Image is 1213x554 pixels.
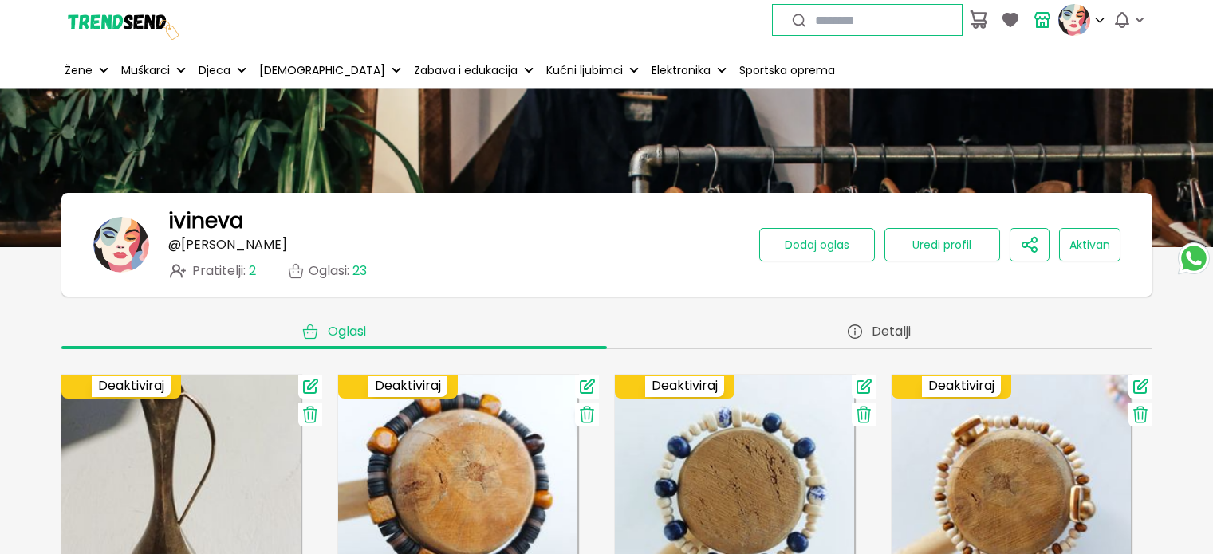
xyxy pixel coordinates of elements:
button: Uredi profil [884,228,1000,261]
p: Kućni ljubimci [546,62,623,79]
button: Aktivan [1059,228,1120,261]
span: Dodaj oglas [785,237,849,253]
span: 23 [352,261,367,280]
h1: ivineva [168,209,243,233]
p: Elektronika [652,62,711,79]
p: Žene [65,62,93,79]
span: Oglasi [328,324,366,340]
button: Djeca [195,53,250,88]
button: Dodaj oglas [759,228,875,261]
img: banner [93,217,149,273]
button: Elektronika [648,53,730,88]
p: Muškarci [121,62,170,79]
a: Sportska oprema [736,53,838,88]
p: @ [PERSON_NAME] [168,238,287,252]
p: Oglasi : [309,264,367,278]
span: Detalji [872,324,911,340]
p: Zabava i edukacija [414,62,518,79]
button: Muškarci [118,53,189,88]
img: profile picture [1058,4,1090,36]
p: [DEMOGRAPHIC_DATA] [259,62,385,79]
button: Kućni ljubimci [543,53,642,88]
span: Pratitelji : [192,264,256,278]
button: [DEMOGRAPHIC_DATA] [256,53,404,88]
button: Zabava i edukacija [411,53,537,88]
span: 2 [249,261,256,280]
p: Djeca [199,62,230,79]
button: Žene [61,53,112,88]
